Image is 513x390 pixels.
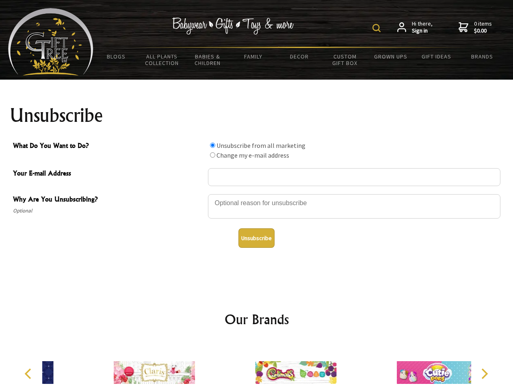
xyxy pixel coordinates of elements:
[185,48,231,71] a: Babies & Children
[13,141,204,152] span: What Do You Want to Do?
[412,20,433,35] span: Hi there,
[475,365,493,383] button: Next
[276,48,322,65] a: Decor
[13,168,204,180] span: Your E-mail Address
[474,20,492,35] span: 0 items
[139,48,185,71] a: All Plants Collection
[13,206,204,216] span: Optional
[10,106,504,125] h1: Unsubscribe
[216,151,289,159] label: Change my e-mail address
[13,194,204,206] span: Why Are You Unsubscribing?
[16,310,497,329] h2: Our Brands
[413,48,459,65] a: Gift Ideas
[208,168,500,186] input: Your E-mail Address
[459,48,505,65] a: Brands
[459,20,492,35] a: 0 items$0.00
[397,20,433,35] a: Hi there,Sign in
[322,48,368,71] a: Custom Gift Box
[231,48,277,65] a: Family
[372,24,381,32] img: product search
[238,228,275,248] button: Unsubscribe
[210,143,215,148] input: What Do You Want to Do?
[208,194,500,219] textarea: Why Are You Unsubscribing?
[20,365,38,383] button: Previous
[210,152,215,158] input: What Do You Want to Do?
[93,48,139,65] a: BLOGS
[412,27,433,35] strong: Sign in
[368,48,413,65] a: Grown Ups
[216,141,305,149] label: Unsubscribe from all marketing
[172,17,294,35] img: Babywear - Gifts - Toys & more
[474,27,492,35] strong: $0.00
[8,8,93,76] img: Babyware - Gifts - Toys and more...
